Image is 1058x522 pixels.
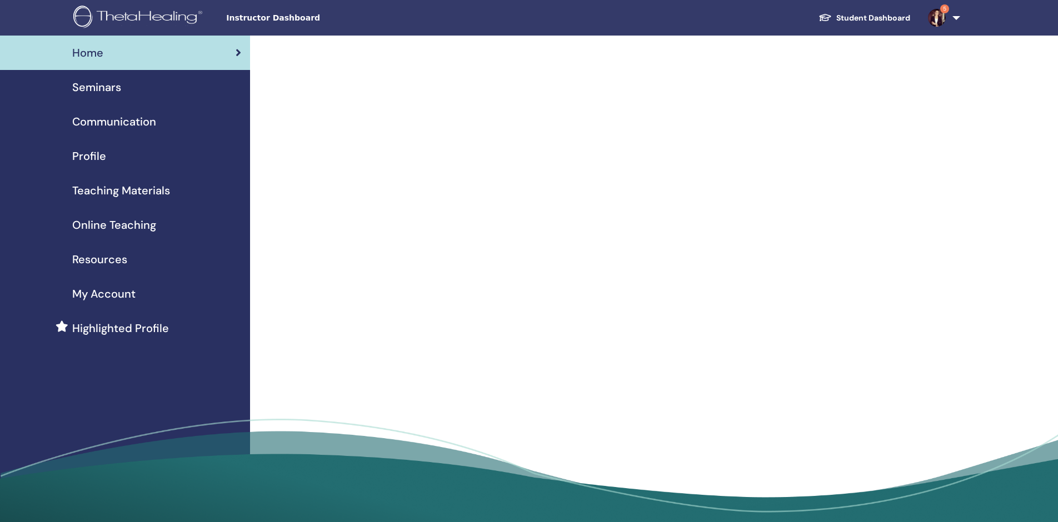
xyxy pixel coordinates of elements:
[72,113,156,130] span: Communication
[72,79,121,96] span: Seminars
[73,6,206,31] img: logo.png
[226,12,393,24] span: Instructor Dashboard
[72,44,103,61] span: Home
[72,148,106,164] span: Profile
[928,9,946,27] img: default.jpg
[72,182,170,199] span: Teaching Materials
[72,251,127,268] span: Resources
[72,285,136,302] span: My Account
[810,8,919,28] a: Student Dashboard
[819,13,832,22] img: graduation-cap-white.svg
[72,320,169,337] span: Highlighted Profile
[940,4,949,13] span: 5
[72,217,156,233] span: Online Teaching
